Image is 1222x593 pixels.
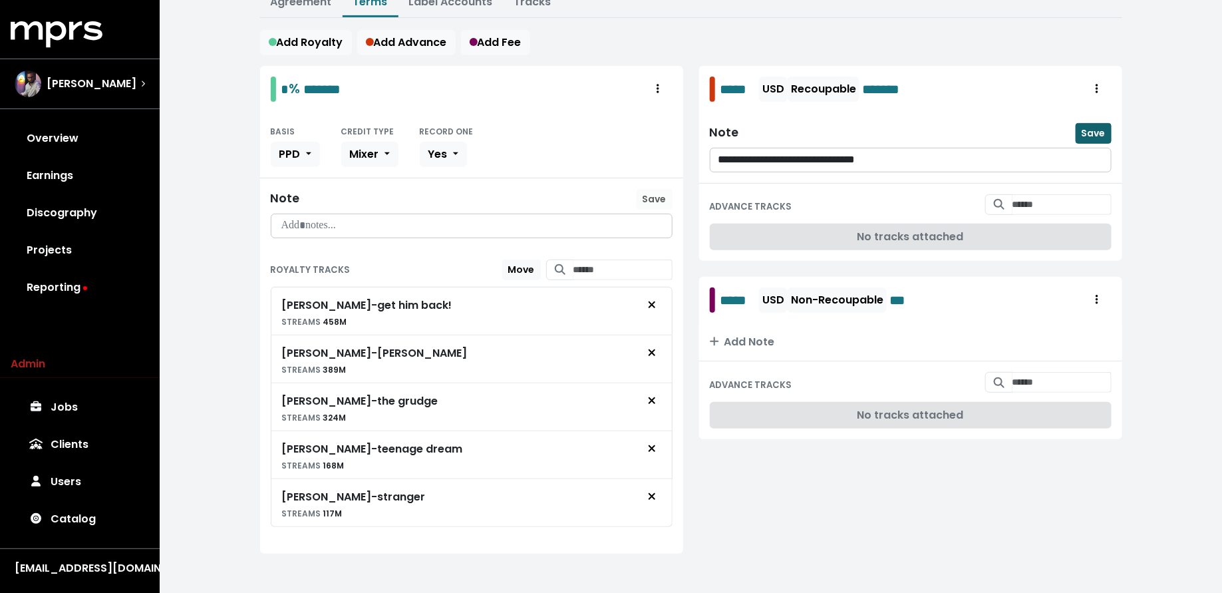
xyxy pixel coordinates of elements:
[637,437,667,462] button: Remove royalty target
[11,426,149,463] a: Clients
[260,30,352,55] button: Add Royalty
[759,77,788,102] button: USD
[643,77,673,102] button: Royalty administration options
[282,460,345,471] small: 168M
[271,142,320,167] button: PPD
[1012,194,1112,215] input: Search for tracks by title and link them to this advance
[15,71,41,97] img: The selected account / producer
[350,146,379,162] span: Mixer
[637,485,667,510] button: Remove royalty target
[282,393,438,409] div: [PERSON_NAME] - the grudge
[461,30,530,55] button: Add Fee
[271,264,351,276] small: ROYALTY TRACKS
[341,142,398,167] button: Mixer
[11,157,149,194] a: Earnings
[710,224,1112,250] div: No tracks attached
[637,389,667,414] button: Remove royalty target
[11,389,149,426] a: Jobs
[282,489,426,505] div: [PERSON_NAME] - stranger
[11,500,149,538] a: Catalog
[788,288,887,313] button: Non-Recoupable
[710,379,792,391] small: ADVANCE TRACKS
[1082,288,1112,313] button: Royalty administration options
[762,292,784,307] span: USD
[271,192,300,206] div: Note
[11,194,149,232] a: Discography
[720,290,757,310] span: Edit value
[282,364,347,375] small: 389M
[11,269,149,306] a: Reporting
[420,142,467,167] button: Yes
[508,263,535,276] span: Move
[862,79,923,99] span: Edit value
[889,290,913,310] span: Edit value
[699,323,1122,361] button: Add Note
[470,35,522,50] span: Add Fee
[710,334,775,349] span: Add Note
[11,560,149,577] button: [EMAIL_ADDRESS][DOMAIN_NAME]
[762,81,784,97] span: USD
[269,35,343,50] span: Add Royalty
[791,292,883,307] span: Non-Recoupable
[1076,123,1112,144] button: Save
[710,126,739,140] div: Note
[47,76,136,92] span: [PERSON_NAME]
[428,146,448,162] span: Yes
[1082,126,1106,140] span: Save
[341,126,394,137] small: CREDIT TYPE
[282,316,347,327] small: 458M
[289,79,301,98] span: %
[15,560,145,576] div: [EMAIL_ADDRESS][DOMAIN_NAME]
[282,364,321,375] span: STREAMS
[573,260,673,280] input: Search for tracks by title and link them to this royalty
[788,77,859,102] button: Recoupable
[282,508,321,519] span: STREAMS
[282,412,321,423] span: STREAMS
[720,79,757,99] span: Edit value
[282,460,321,471] span: STREAMS
[271,126,295,137] small: BASIS
[281,83,289,96] span: Edit value
[11,26,102,41] a: mprs logo
[710,402,1112,429] div: No tracks attached
[11,463,149,500] a: Users
[282,441,463,457] div: [PERSON_NAME] - teenage dream
[710,200,792,213] small: ADVANCE TRACKS
[759,288,788,313] button: USD
[420,126,474,137] small: RECORD ONE
[502,260,541,280] button: Move
[282,316,321,327] span: STREAMS
[791,81,856,97] span: Recoupable
[11,120,149,157] a: Overview
[357,30,456,55] button: Add Advance
[282,297,452,313] div: [PERSON_NAME] - get him back!
[1012,372,1112,393] input: Search for tracks by title and link them to this advance
[366,35,447,50] span: Add Advance
[304,83,341,96] span: Edit value
[282,412,347,423] small: 324M
[282,345,468,361] div: [PERSON_NAME] - [PERSON_NAME]
[637,341,667,366] button: Remove royalty target
[11,232,149,269] a: Projects
[279,146,301,162] span: PPD
[1082,77,1112,102] button: Royalty administration options
[282,508,343,519] small: 117M
[637,293,667,318] button: Remove royalty target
